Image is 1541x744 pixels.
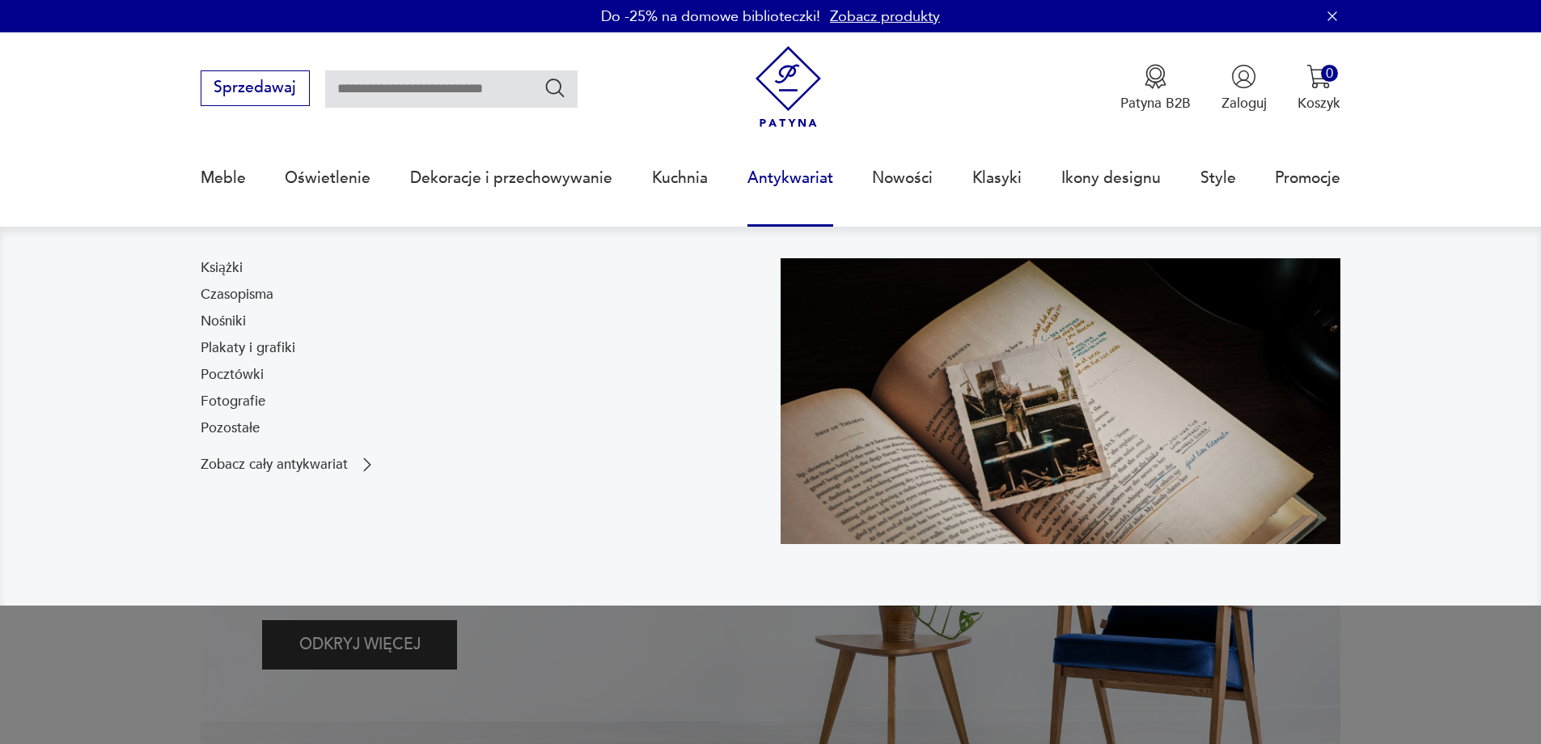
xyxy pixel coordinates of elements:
[972,141,1022,215] a: Klasyki
[1120,64,1191,113] button: Patyna B2B
[201,455,377,474] a: Zobacz cały antykwariat
[544,76,567,100] button: Szukaj
[201,312,246,331] a: Nośniki
[830,6,940,27] a: Zobacz produkty
[201,285,273,304] a: Czasopisma
[781,258,1341,544] img: c8a9187830f37f141118a59c8d49ce82.jpg
[1143,64,1168,89] img: Ikona medalu
[201,338,295,358] a: Plakaty i grafiki
[201,83,310,96] a: Sprzedawaj
[201,258,243,278] a: Książki
[201,458,348,471] p: Zobacz cały antykwariat
[1231,64,1256,89] img: Ikonka użytkownika
[201,141,246,215] a: Meble
[201,392,265,411] a: Fotografie
[872,141,933,215] a: Nowości
[201,419,260,438] a: Pozostałe
[1298,94,1340,113] p: Koszyk
[1221,64,1267,113] button: Zaloguj
[747,46,829,128] img: Patyna - sklep z meblami i dekoracjami vintage
[601,6,820,27] p: Do -25% na domowe biblioteczki!
[1061,141,1161,215] a: Ikony designu
[1200,141,1236,215] a: Style
[201,365,264,385] a: Pocztówki
[1321,65,1338,82] div: 0
[285,141,370,215] a: Oświetlenie
[410,141,612,215] a: Dekoracje i przechowywanie
[1120,94,1191,113] p: Patyna B2B
[1120,64,1191,113] a: Ikona medaluPatyna B2B
[1298,64,1340,113] button: 0Koszyk
[652,141,708,215] a: Kuchnia
[1306,64,1331,89] img: Ikona koszyka
[1275,141,1340,215] a: Promocje
[201,70,310,106] button: Sprzedawaj
[1221,94,1267,113] p: Zaloguj
[747,141,833,215] a: Antykwariat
